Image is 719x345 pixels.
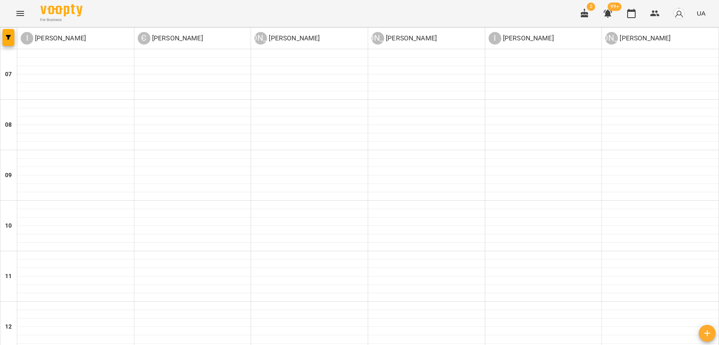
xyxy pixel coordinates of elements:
button: UA [693,5,709,21]
p: [PERSON_NAME] [267,33,320,43]
a: І [PERSON_NAME] [21,32,86,45]
div: Єлизавета Красильникова [138,32,203,45]
div: Ірина Демидюк [489,32,554,45]
div: Людмила Брагун [605,32,671,45]
span: UA [697,9,706,18]
h6: 07 [5,70,12,79]
div: Є [138,32,150,45]
div: [PERSON_NAME] [605,32,618,45]
p: [PERSON_NAME] [384,33,437,43]
p: [PERSON_NAME] [501,33,554,43]
span: 99+ [608,3,622,11]
span: 2 [587,3,595,11]
a: І [PERSON_NAME] [489,32,554,45]
a: Є [PERSON_NAME] [138,32,203,45]
h6: 11 [5,272,12,281]
div: І [489,32,501,45]
h6: 09 [5,171,12,180]
button: Створити урок [699,325,716,342]
h6: 10 [5,221,12,231]
div: Анна Лозінська [254,32,320,45]
div: [PERSON_NAME] [372,32,384,45]
h6: 08 [5,120,12,130]
h6: 12 [5,322,12,332]
p: [PERSON_NAME] [33,33,86,43]
div: [PERSON_NAME] [254,32,267,45]
p: [PERSON_NAME] [618,33,671,43]
div: І [21,32,33,45]
div: Юлія Драгомощенко [372,32,437,45]
a: [PERSON_NAME] [PERSON_NAME] [254,32,320,45]
p: [PERSON_NAME] [150,33,203,43]
img: Voopty Logo [40,4,83,16]
button: Menu [10,3,30,24]
a: [PERSON_NAME] [PERSON_NAME] [605,32,671,45]
div: Інна Фортунатова [21,32,86,45]
span: For Business [40,17,83,23]
a: [PERSON_NAME] [PERSON_NAME] [372,32,437,45]
img: avatar_s.png [673,8,685,19]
